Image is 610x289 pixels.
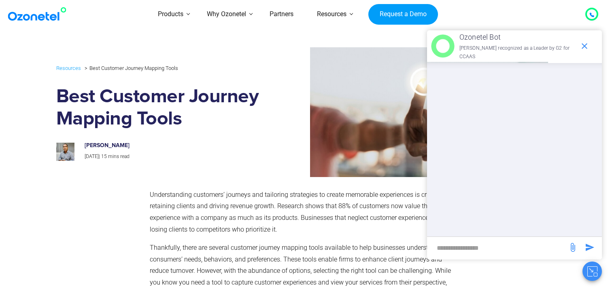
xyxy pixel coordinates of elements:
p: [PERSON_NAME] recognized as a Leader by G2 for CCAAS [459,44,576,61]
span: mins read [108,154,130,159]
span: [DATE] [85,154,99,159]
span: send message [565,239,581,255]
span: send message [582,239,598,255]
p: Ozonetel Bot [459,31,576,44]
a: Resources [56,63,81,73]
h6: [PERSON_NAME] [85,142,255,149]
span: Understanding customers’ journeys and tailoring strategies to create memorable experiences is cru... [150,191,450,233]
span: end chat or minimize [576,38,593,54]
p: | [85,152,255,161]
img: prashanth-kancherla_avatar-200x200.jpeg [56,143,74,161]
li: Best Customer Journey Mapping Tools [83,63,178,73]
div: new-msg-input [431,241,564,255]
a: Request a Demo [368,4,438,25]
span: 15 [101,154,107,159]
button: Close chat [582,262,602,281]
h1: Best Customer Journey Mapping Tools [56,86,264,130]
img: header [431,34,455,58]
